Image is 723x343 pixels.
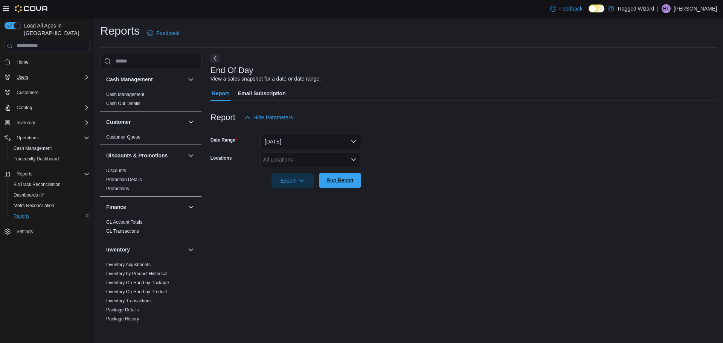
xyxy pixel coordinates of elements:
[11,180,90,189] span: BioTrack Reconciliation
[663,4,669,13] span: HT
[106,262,151,267] a: Inventory Adjustments
[272,173,314,188] button: Export
[657,4,659,13] p: |
[210,113,235,122] h3: Report
[14,57,90,67] span: Home
[106,271,168,277] span: Inventory by Product Historical
[186,203,195,212] button: Finance
[106,76,153,83] h3: Cash Management
[210,155,232,161] label: Locations
[106,229,139,234] a: GL Transactions
[156,29,179,37] span: Feedback
[238,86,286,101] span: Email Subscription
[106,76,185,83] button: Cash Management
[106,168,126,174] span: Discounts
[106,203,126,211] h3: Finance
[106,325,145,331] a: Product Expirations
[17,74,28,80] span: Users
[210,54,220,63] button: Next
[2,72,93,82] button: Users
[276,173,309,188] span: Export
[106,101,140,107] span: Cash Out Details
[17,105,32,111] span: Catalog
[319,173,361,188] button: Run Report
[2,226,93,237] button: Settings
[2,117,93,128] button: Inventory
[106,316,139,322] a: Package History
[106,325,145,331] span: Product Expirations
[17,171,32,177] span: Reports
[144,26,182,41] a: Feedback
[618,4,654,13] p: Ragged Wizard
[11,154,90,163] span: Traceabilty Dashboard
[14,192,44,198] span: Dashboards
[106,118,131,126] h3: Customer
[106,152,185,159] button: Discounts & Promotions
[210,66,253,75] h3: End Of Day
[210,137,237,143] label: Date Range
[106,316,139,322] span: Package History
[14,133,90,142] span: Operations
[241,110,296,125] button: Hide Parameters
[14,227,90,236] span: Settings
[17,229,33,235] span: Settings
[106,271,168,276] a: Inventory by Product Historical
[14,181,61,188] span: BioTrack Reconciliation
[106,203,185,211] button: Finance
[14,88,90,97] span: Customers
[106,220,142,225] a: GL Account Totals
[106,280,169,285] a: Inventory On Hand by Package
[100,90,201,111] div: Cash Management
[106,246,130,253] h3: Inventory
[11,212,90,221] span: Reports
[14,118,90,127] span: Inventory
[186,75,195,84] button: Cash Management
[351,157,357,163] button: Open list of options
[186,245,195,254] button: Inventory
[253,114,293,121] span: Hide Parameters
[5,53,90,257] nav: Complex example
[11,180,64,189] a: BioTrack Reconciliation
[100,166,201,196] div: Discounts & Promotions
[14,133,42,142] button: Operations
[17,135,39,141] span: Operations
[106,101,140,106] a: Cash Out Details
[11,144,55,153] a: Cash Management
[260,134,361,149] button: [DATE]
[14,73,31,82] button: Users
[8,200,93,211] button: Metrc Reconciliation
[106,118,185,126] button: Customer
[212,86,229,101] span: Report
[14,169,35,178] button: Reports
[210,75,321,83] div: View a sales snapshot for a date or date range.
[106,298,152,303] a: Inventory Transactions
[326,177,354,184] span: Run Report
[2,169,93,179] button: Reports
[106,186,129,191] a: Promotions
[106,168,126,173] a: Discounts
[106,152,168,159] h3: Discounts & Promotions
[14,73,90,82] span: Users
[2,102,93,113] button: Catalog
[8,211,93,221] button: Reports
[14,145,52,151] span: Cash Management
[106,289,167,294] a: Inventory On Hand by Product
[8,143,93,154] button: Cash Management
[106,134,140,140] a: Customer Queue
[559,5,582,12] span: Feedback
[106,307,139,313] a: Package Details
[21,22,90,37] span: Load All Apps in [GEOGRAPHIC_DATA]
[11,201,90,210] span: Metrc Reconciliation
[106,289,167,295] span: Inventory On Hand by Product
[106,177,142,183] span: Promotion Details
[100,218,201,239] div: Finance
[8,179,93,190] button: BioTrack Reconciliation
[106,307,139,313] span: Package Details
[14,88,41,97] a: Customers
[14,156,59,162] span: Traceabilty Dashboard
[14,103,35,112] button: Catalog
[2,87,93,98] button: Customers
